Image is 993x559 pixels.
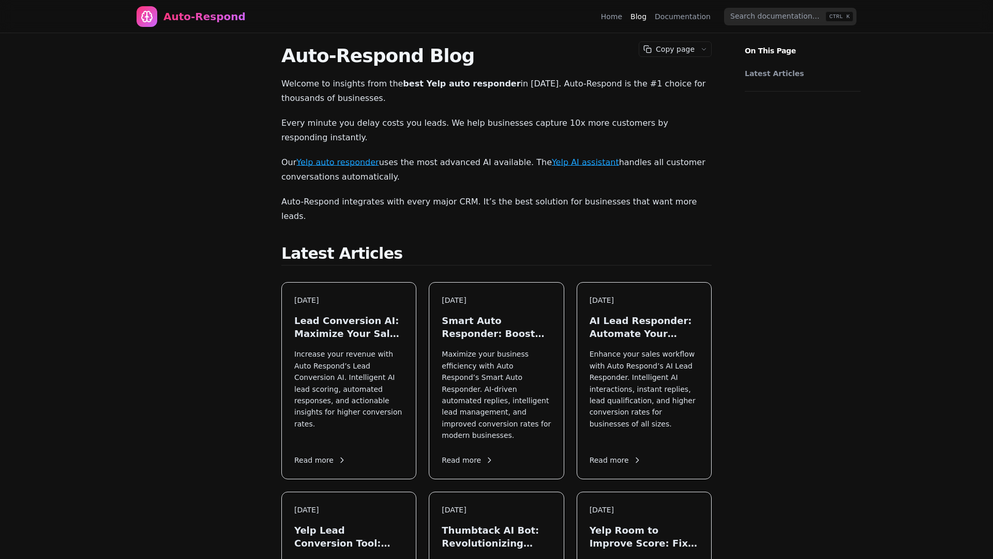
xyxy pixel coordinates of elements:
[745,68,855,79] a: Latest Articles
[442,314,551,340] h3: Smart Auto Responder: Boost Your Lead Engagement in [DATE]
[163,9,246,24] div: Auto-Respond
[724,8,856,25] input: Search documentation…
[294,295,403,306] div: [DATE]
[630,11,646,22] a: Blog
[281,244,712,266] h2: Latest Articles
[294,314,403,340] h3: Lead Conversion AI: Maximize Your Sales in [DATE]
[577,282,712,479] a: [DATE]AI Lead Responder: Automate Your Sales in [DATE]Enhance your sales workflow with Auto Respo...
[590,314,699,340] h3: AI Lead Responder: Automate Your Sales in [DATE]
[552,157,619,167] a: Yelp AI assistant
[590,524,699,550] h3: Yelp Room to Improve Score: Fix Your Response Quality Instantly
[281,155,712,184] p: Our uses the most advanced AI available. The handles all customer conversations automatically.
[429,282,564,479] a: [DATE]Smart Auto Responder: Boost Your Lead Engagement in [DATE]Maximize your business efficiency...
[294,348,403,441] p: Increase your revenue with Auto Respond’s Lead Conversion AI. Intelligent AI lead scoring, automa...
[590,295,699,306] div: [DATE]
[294,455,346,466] span: Read more
[590,455,641,466] span: Read more
[294,505,403,516] div: [DATE]
[655,11,711,22] a: Documentation
[294,524,403,550] h3: Yelp Lead Conversion Tool: Maximize Local Leads in [DATE]
[639,42,697,56] button: Copy page
[281,116,712,145] p: Every minute you delay costs you leads. We help businesses capture 10x more customers by respondi...
[442,505,551,516] div: [DATE]
[590,348,699,441] p: Enhance your sales workflow with Auto Respond’s AI Lead Responder. Intelligent AI interactions, i...
[442,455,493,466] span: Read more
[296,157,379,167] a: Yelp auto responder
[590,505,699,516] div: [DATE]
[281,195,712,224] p: Auto-Respond integrates with every major CRM. It’s the best solution for businesses that want mor...
[281,77,712,106] p: Welcome to insights from the in [DATE]. Auto-Respond is the #1 choice for thousands of businesses.
[442,348,551,441] p: Maximize your business efficiency with Auto Respond’s Smart Auto Responder. AI-driven automated r...
[601,11,622,22] a: Home
[442,524,551,550] h3: Thumbtack AI Bot: Revolutionizing Lead Generation
[736,33,869,56] p: On This Page
[137,6,246,27] a: Home page
[281,282,416,479] a: [DATE]Lead Conversion AI: Maximize Your Sales in [DATE]Increase your revenue with Auto Respond’s ...
[442,295,551,306] div: [DATE]
[403,79,520,89] strong: best Yelp auto responder
[281,46,712,66] h1: Auto-Respond Blog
